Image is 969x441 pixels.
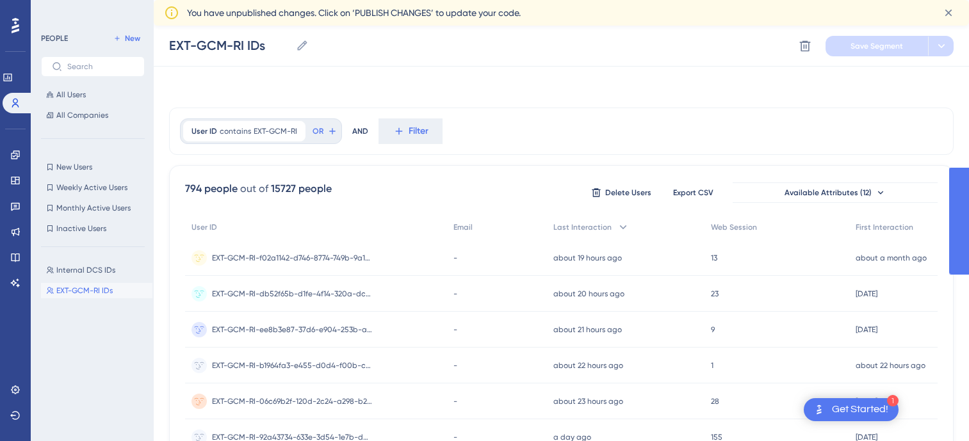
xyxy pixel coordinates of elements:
span: Export CSV [673,188,713,198]
span: First Interaction [856,222,913,232]
span: - [453,289,457,299]
span: EXT-GCM-RI [254,126,297,136]
div: PEOPLE [41,33,68,44]
time: [DATE] [856,397,877,406]
span: Available Attributes (12) [785,188,872,198]
span: New Users [56,162,92,172]
span: User ID [191,222,217,232]
div: out of [240,181,268,196]
div: Get Started! [832,403,888,417]
button: Inactive Users [41,221,145,236]
div: Open Get Started! checklist, remaining modules: 1 [804,398,899,421]
span: Save Segment [851,41,903,51]
span: EXT-GCM-RI-f02a1142-d746-8774-749b-9a17c064f1e4 [212,253,372,263]
button: All Users [41,87,145,102]
button: Filter [379,118,443,144]
span: 13 [711,253,717,263]
span: Internal DCS IDs [56,265,115,275]
span: 9 [711,325,715,335]
time: about 22 hours ago [856,361,925,370]
span: Web Session [711,222,757,232]
span: Monthly Active Users [56,203,131,213]
button: New [109,31,145,46]
span: - [453,325,457,335]
span: Email [453,222,473,232]
span: Delete Users [605,188,651,198]
span: New [125,33,140,44]
span: - [453,360,457,371]
time: [DATE] [856,325,877,334]
button: Save Segment [826,36,928,56]
span: 23 [711,289,719,299]
time: about 21 hours ago [553,325,622,334]
div: 1 [887,395,899,406]
span: - [453,253,457,263]
button: Monthly Active Users [41,200,145,216]
input: Segment Name [169,36,291,54]
time: about 20 hours ago [553,289,624,298]
button: EXT-GCM-RI IDs [41,283,152,298]
button: Delete Users [589,182,653,203]
span: EXT-GCM-RI-ee8b3e87-37d6-e904-253b-ade838564703 [212,325,372,335]
button: Export CSV [661,182,725,203]
iframe: UserGuiding AI Assistant Launcher [915,390,954,429]
button: All Companies [41,108,145,123]
input: Search [67,62,134,71]
button: Internal DCS IDs [41,262,152,278]
span: You have unpublished changes. Click on ‘PUBLISH CHANGES’ to update your code. [187,5,521,20]
span: Inactive Users [56,223,106,234]
time: about 19 hours ago [553,253,622,262]
time: [DATE] [856,289,877,298]
time: about a month ago [856,253,927,262]
span: All Users [56,90,86,100]
span: EXT-GCM-RI-06c69b2f-120d-2c24-a298-b28655e8a49b [212,396,372,406]
span: contains [220,126,251,136]
span: Filter [409,124,428,139]
div: AND [352,118,368,144]
span: Last Interaction [553,222,612,232]
span: Weekly Active Users [56,182,127,193]
span: 28 [711,396,719,406]
button: Available Attributes (12) [733,182,938,203]
button: OR [311,121,339,141]
span: User ID [191,126,217,136]
button: Weekly Active Users [41,180,145,195]
span: 1 [711,360,713,371]
time: about 22 hours ago [553,361,623,370]
button: New Users [41,159,145,175]
span: EXT-GCM-RI-b1964fa3-e455-d0d4-f00b-c0bcd41f2bee [212,360,372,371]
span: EXT-GCM-RI IDs [56,285,113,296]
span: EXT-GCM-RI-db52f65b-d1fe-4f14-320a-dc1afc70f6c6 [212,289,372,299]
span: - [453,396,457,406]
span: OR [313,126,323,136]
time: about 23 hours ago [553,397,623,406]
div: 794 people [185,181,238,196]
img: launcher-image-alternative-text [811,402,827,417]
span: All Companies [56,110,108,120]
div: 15727 people [271,181,332,196]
